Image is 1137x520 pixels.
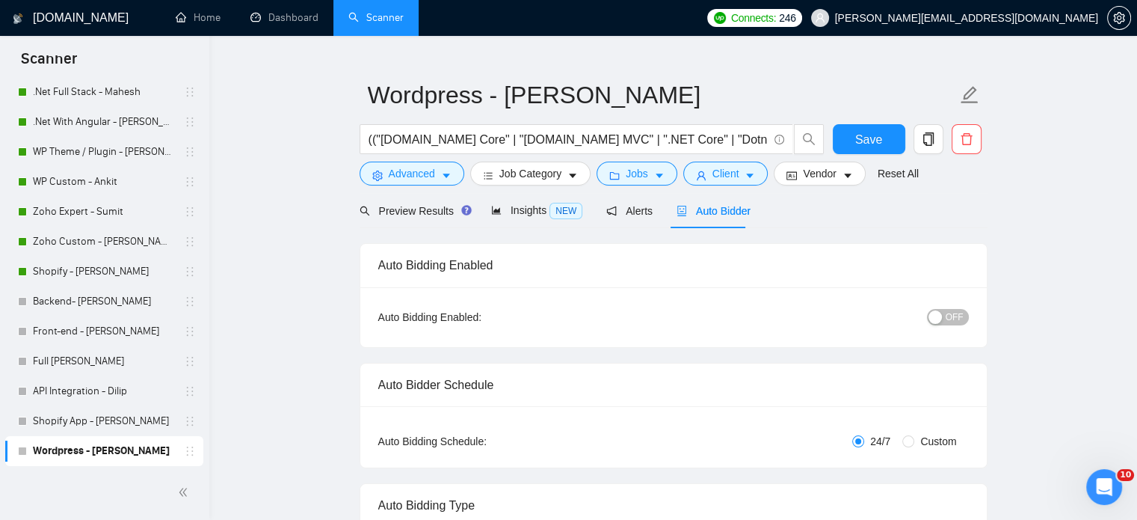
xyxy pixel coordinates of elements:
[470,162,591,186] button: barsJob Categorycaret-down
[1108,12,1130,24] span: setting
[864,433,896,450] span: 24/7
[184,236,196,248] span: holder
[33,346,175,376] a: Full [PERSON_NAME]
[33,137,175,167] a: WP Theme / Plugin - [PERSON_NAME]
[1107,6,1131,30] button: setting
[33,227,175,257] a: Zoho Custom - [PERSON_NAME]
[33,316,175,346] a: Front-end - [PERSON_NAME]
[33,287,175,316] a: Backend- [PERSON_NAME]
[33,167,175,197] a: WP Custom - Ankit
[677,205,751,217] span: Auto Bidder
[33,77,175,107] a: .Net Full Stack - Mahesh
[731,10,776,26] span: Connects:
[491,204,582,216] span: Insights
[491,205,502,215] span: area-chart
[952,132,981,146] span: delete
[250,11,318,24] a: dashboardDashboard
[372,170,383,181] span: setting
[184,385,196,397] span: holder
[389,165,435,182] span: Advanced
[609,170,620,181] span: folder
[33,257,175,287] a: Shopify - [PERSON_NAME]
[378,433,575,450] div: Auto Bidding Schedule:
[1117,469,1134,481] span: 10
[378,244,969,287] div: Auto Bidding Enabled
[677,206,687,216] span: robot
[833,124,905,154] button: Save
[696,170,706,181] span: user
[184,266,196,278] span: holder
[33,376,175,406] a: API Integration - Dilip
[184,116,196,128] span: holder
[779,10,795,26] span: 246
[33,107,175,137] a: .Net With Angular - [PERSON_NAME]
[178,485,193,500] span: double-left
[378,364,969,406] div: Auto Bidder Schedule
[913,124,943,154] button: copy
[855,130,882,149] span: Save
[33,436,175,466] a: Wordpress - [PERSON_NAME]
[13,7,23,31] img: logo
[683,162,768,186] button: userClientcaret-down
[597,162,677,186] button: folderJobscaret-down
[714,12,726,24] img: upwork-logo.png
[184,176,196,188] span: holder
[712,165,739,182] span: Client
[745,170,755,181] span: caret-down
[914,433,962,450] span: Custom
[914,132,943,146] span: copy
[369,130,768,149] input: Search Freelance Jobs...
[1107,12,1131,24] a: setting
[184,325,196,337] span: holder
[499,165,561,182] span: Job Category
[184,296,196,308] span: holder
[360,162,464,186] button: settingAdvancedcaret-down
[626,165,648,182] span: Jobs
[795,132,823,146] span: search
[176,11,221,24] a: homeHome
[946,309,964,325] span: OFF
[960,85,979,105] span: edit
[184,445,196,457] span: holder
[360,205,467,217] span: Preview Results
[33,197,175,227] a: Zoho Expert - Sumit
[368,76,957,114] input: Scanner name...
[184,86,196,98] span: holder
[774,135,784,144] span: info-circle
[184,415,196,427] span: holder
[1086,469,1122,505] iframe: Intercom live chat
[815,13,825,23] span: user
[878,165,919,182] a: Reset All
[549,203,582,219] span: NEW
[184,146,196,158] span: holder
[803,165,836,182] span: Vendor
[774,162,865,186] button: idcardVendorcaret-down
[606,206,617,216] span: notification
[441,170,452,181] span: caret-down
[654,170,665,181] span: caret-down
[184,355,196,367] span: holder
[378,309,575,325] div: Auto Bidding Enabled:
[33,406,175,436] a: Shopify App - [PERSON_NAME]
[606,205,653,217] span: Alerts
[952,124,982,154] button: delete
[842,170,853,181] span: caret-down
[794,124,824,154] button: search
[360,206,370,216] span: search
[567,170,578,181] span: caret-down
[184,206,196,218] span: holder
[348,11,404,24] a: searchScanner
[460,204,473,217] div: Tooltip anchor
[786,170,797,181] span: idcard
[483,170,493,181] span: bars
[9,48,89,79] span: Scanner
